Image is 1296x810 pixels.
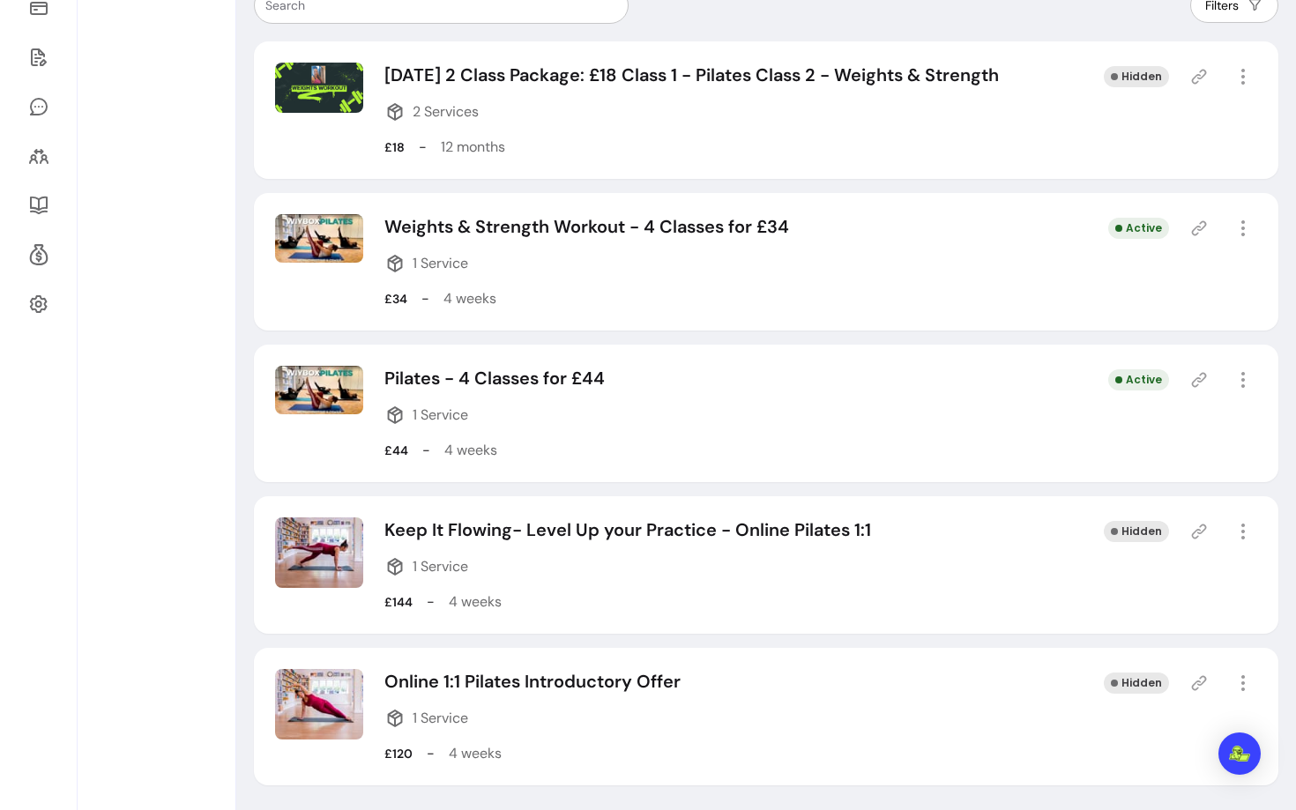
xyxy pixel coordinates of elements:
p: Keep It Flowing- Level Up your Practice - Online Pilates 1:1 [384,517,871,542]
p: - [422,440,430,461]
a: Waivers [21,36,56,78]
p: - [419,137,427,158]
p: 4 weeks [449,743,502,764]
img: Image of Online 1:1 Pilates Introductory Offer [275,669,363,739]
p: - [427,743,435,764]
a: Resources [21,184,56,227]
a: Clients [21,135,56,177]
p: - [421,288,429,309]
span: 1 Service [413,405,468,426]
p: £18 [384,138,405,156]
p: 4 weeks [443,288,496,309]
span: 1 Service [413,708,468,729]
span: 2 Services [413,101,479,123]
p: 12 months [441,137,505,158]
p: Weights & Strength Workout - 4 Classes for £34 [384,214,789,239]
div: Hidden [1104,673,1169,694]
p: Pilates - 4 Classes for £44 [384,366,605,390]
img: Image of Keep It Flowing- Level Up your Practice - Online Pilates 1:1 [275,517,363,588]
p: £120 [384,745,413,762]
p: - [427,591,435,613]
img: Image of Pilates - 4 Classes for £44 [275,366,363,414]
p: [DATE] 2 Class Package: £18 Class 1 - Pilates Class 2 - Weights & Strength [384,63,999,87]
div: Hidden [1104,521,1169,542]
p: £44 [384,442,408,459]
a: My Messages [21,85,56,128]
div: Open Intercom Messenger [1218,732,1261,775]
span: 1 Service [413,253,468,274]
div: Active [1108,218,1169,239]
p: 4 weeks [444,440,497,461]
img: Image of Thursday 2 Class Package: £18 Class 1 - Pilates Class 2 - Weights & Strength [275,63,363,113]
a: Refer & Earn [21,234,56,276]
div: Hidden [1104,66,1169,87]
div: Active [1108,369,1169,390]
p: 4 weeks [449,591,502,613]
img: Image of Weights & Strength Workout - 4 Classes for £34 [275,214,363,263]
p: Online 1:1 Pilates Introductory Offer [384,669,681,694]
p: £34 [384,290,407,308]
a: Settings [21,283,56,325]
span: 1 Service [413,556,468,577]
p: £144 [384,593,413,611]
